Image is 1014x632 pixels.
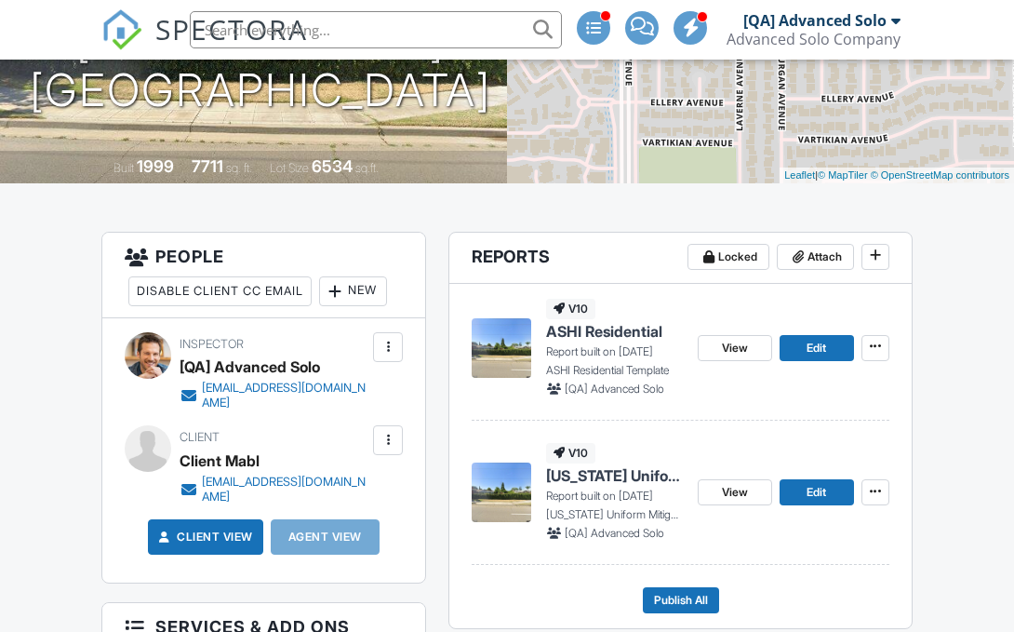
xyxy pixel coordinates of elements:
[154,528,253,546] a: Client View
[180,447,260,475] div: Client Mabl
[180,430,220,444] span: Client
[312,156,353,176] div: 6534
[871,169,1009,181] a: © OpenStreetMap contributors
[101,9,142,50] img: The Best Home Inspection Software - Spectora
[101,25,308,64] a: SPECTORA
[180,475,368,504] a: [EMAIL_ADDRESS][DOMAIN_NAME]
[155,9,308,48] span: SPECTORA
[190,11,562,48] input: Search everything...
[784,169,815,181] a: Leaflet
[137,156,174,176] div: 1999
[180,337,244,351] span: Inspector
[226,161,252,175] span: sq. ft.
[102,233,425,318] h3: People
[180,353,320,381] div: [QA] Advanced Solo
[180,381,368,410] a: [EMAIL_ADDRESS][DOMAIN_NAME]
[202,381,368,410] div: [EMAIL_ADDRESS][DOMAIN_NAME]
[727,30,901,48] div: Advanced Solo Company
[319,276,387,306] div: New
[780,168,1014,183] div: |
[355,161,379,175] span: sq.ft.
[743,11,887,30] div: [QA] Advanced Solo
[818,169,868,181] a: © MapTiler
[128,276,312,306] div: Disable Client CC Email
[270,161,309,175] span: Lot Size
[202,475,368,504] div: [EMAIL_ADDRESS][DOMAIN_NAME]
[113,161,134,175] span: Built
[192,156,223,176] div: 7711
